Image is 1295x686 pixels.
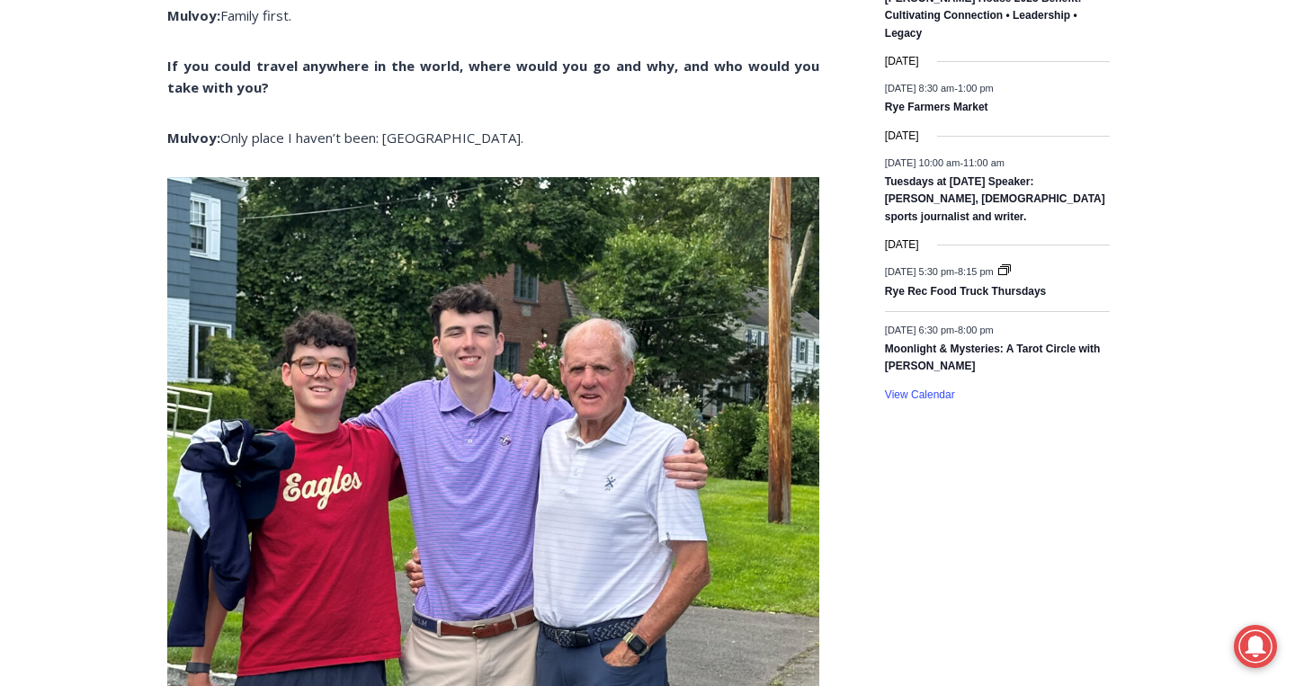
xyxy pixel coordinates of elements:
[963,156,1005,167] span: 11:00 am
[14,181,230,222] h4: [PERSON_NAME] Read Sanctuary Fall Fest: [DATE]
[885,325,954,335] span: [DATE] 6:30 pm
[167,6,220,24] b: Mulvoy:
[433,174,871,224] a: Intern @ [DOMAIN_NAME]
[201,152,205,170] div: /
[885,285,1046,299] a: Rye Rec Food Truck Thursdays
[210,152,218,170] div: 6
[958,83,994,94] span: 1:00 pm
[220,6,291,24] span: Family first.
[885,83,994,94] time: -
[958,266,994,277] span: 8:15 pm
[885,83,954,94] span: [DATE] 8:30 am
[885,266,996,277] time: -
[167,129,220,147] b: Mulvoy:
[188,152,196,170] div: 2
[885,175,1105,225] a: Tuesdays at [DATE] Speaker: [PERSON_NAME], [DEMOGRAPHIC_DATA] sports journalist and writer.
[1,179,260,224] a: [PERSON_NAME] Read Sanctuary Fall Fest: [DATE]
[885,156,1005,167] time: -
[454,1,850,174] div: "We would have speakers with experience in local journalism speak to us about their experiences a...
[885,266,954,277] span: [DATE] 5:30 pm
[885,101,988,115] a: Rye Farmers Market
[167,57,819,96] b: If you could travel anywhere in the world, where would you go and why, and who would you take wit...
[885,128,919,145] time: [DATE]
[220,129,523,147] span: Only place I haven’t been: [GEOGRAPHIC_DATA].
[958,325,994,335] span: 8:00 pm
[885,325,994,335] time: -
[885,236,919,254] time: [DATE]
[470,179,834,219] span: Intern @ [DOMAIN_NAME]
[885,388,955,402] a: View Calendar
[885,156,960,167] span: [DATE] 10:00 am
[885,53,919,70] time: [DATE]
[188,53,251,147] div: Birds of Prey: Falcon and hawk demos
[885,343,1101,374] a: Moonlight & Mysteries: A Tarot Circle with [PERSON_NAME]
